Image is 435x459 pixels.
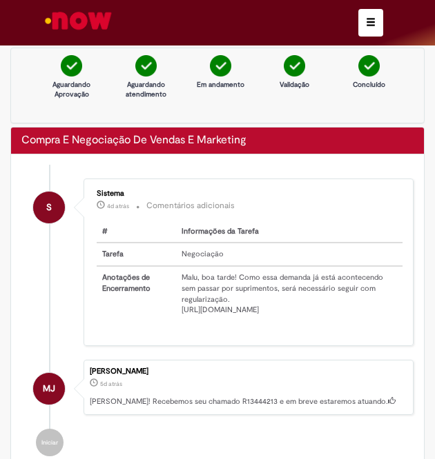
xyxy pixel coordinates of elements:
p: Concluído [341,80,396,90]
img: check-circle-green.png [61,55,82,76]
span: 4d atrás [107,202,129,210]
button: Alternar navegação [358,9,383,37]
p: Validação [267,80,322,90]
img: check-circle-green.png [135,55,157,76]
div: [PERSON_NAME] [90,367,406,376]
td: Negociação [176,243,403,266]
p: Aguardando Aprovação [44,80,99,100]
th: Tarefa [97,243,176,266]
img: check-circle-green.png [210,55,231,76]
span: S [46,191,52,224]
div: Maria Luiza Ribeiro Jose [33,373,65,405]
p: Em andamento [193,80,248,90]
span: MJ [43,372,55,405]
th: Anotações de Encerramento [97,266,176,321]
div: Sistema [97,190,403,198]
small: Comentários adicionais [146,200,235,212]
time: 25/08/2025 13:17:48 [100,380,122,388]
td: Malu, boa tarde! Como essa demanda já está acontecendo sem passar por suprimentos, será necessári... [176,266,403,321]
time: 26/08/2025 13:19:00 [107,202,129,210]
img: ServiceNow [43,7,114,34]
img: check-circle-green.png [358,55,380,76]
img: check-circle-green.png [284,55,305,76]
li: Maria Luiza Ribeiro Jose [21,360,414,415]
h2: Compra E Negociação De Vendas E Marketing Histórico de tíquete [21,134,246,147]
th: # [97,221,176,243]
p: [PERSON_NAME]! Recebemos seu chamado R13444213 e em breve estaremos atuando. [90,396,406,407]
th: Informações da Tarefa [176,221,403,243]
p: Aguardando atendimento [118,80,173,100]
div: System [33,192,65,223]
span: 5d atrás [100,380,122,388]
